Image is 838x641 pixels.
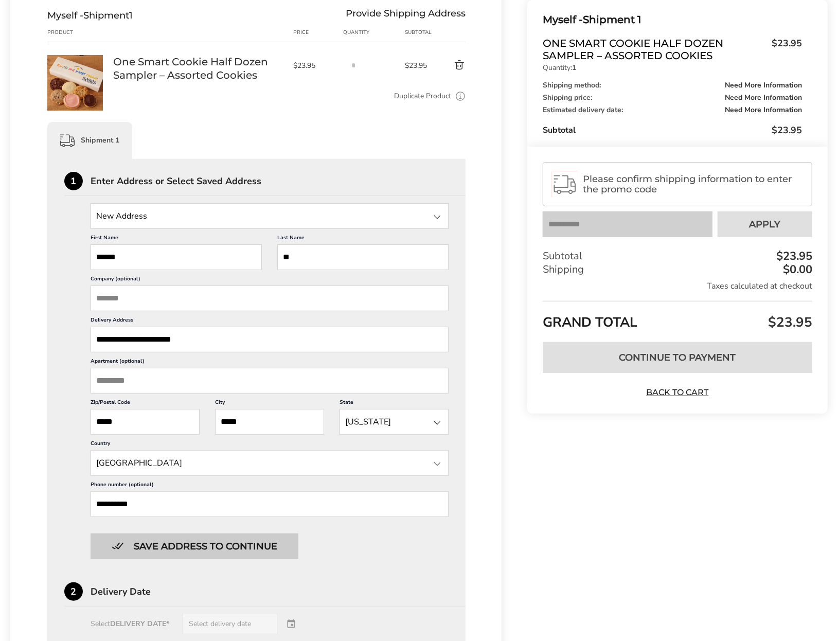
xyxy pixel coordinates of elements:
div: Shipping method: [543,82,802,89]
span: $23.95 [766,37,802,59]
a: One Smart Cookie Half Dozen Sampler – Assorted Cookies [113,55,283,82]
span: $23.95 [405,61,433,70]
span: Need More Information [725,82,802,89]
span: One Smart Cookie Half Dozen Sampler – Assorted Cookies [543,37,766,62]
div: Shipment 1 [47,122,132,159]
a: Back to Cart [641,387,714,398]
label: City [215,399,324,409]
span: 1 [129,10,133,21]
div: $23.95 [774,251,812,262]
div: Enter Address or Select Saved Address [91,176,466,186]
input: City [215,409,324,435]
input: Company [91,286,449,311]
input: First Name [91,244,262,270]
div: GRAND TOTAL [543,301,812,334]
label: Phone number (optional) [91,481,449,491]
img: One Smart Cookie Half Dozen Sampler – Assorted Cookies [47,55,103,111]
div: Quantity [343,28,405,37]
a: Duplicate Product [394,91,451,102]
div: Taxes calculated at checkout [543,280,812,292]
label: Company (optional) [91,275,449,286]
div: 2 [64,582,83,601]
strong: 1 [572,63,576,73]
label: Last Name [277,234,449,244]
span: $23.95 [765,313,812,331]
span: Myself - [47,10,83,21]
div: Shipping price: [543,94,802,101]
div: Estimated delivery date: [543,106,802,114]
span: Need More Information [725,94,802,101]
label: Country [91,440,449,450]
div: Subtotal [405,28,433,37]
div: Shipping [543,263,812,276]
div: Price [294,28,343,37]
input: Quantity input [343,55,364,76]
button: Apply [718,211,812,237]
span: Please confirm shipping information to enter the promo code [583,174,803,194]
span: Need More Information [725,106,802,114]
a: One Smart Cookie Half Dozen Sampler – Assorted Cookies [47,55,103,64]
input: Apartment [91,368,449,394]
div: $0.00 [780,264,812,275]
button: Continue to Payment [543,342,812,373]
a: One Smart Cookie Half Dozen Sampler – Assorted Cookies$23.95 [543,37,802,62]
span: $23.95 [772,124,802,136]
div: Delivery Date [91,587,466,596]
span: Apply [750,220,781,229]
div: Provide Shipping Address [346,10,466,21]
label: First Name [91,234,262,244]
input: Delivery Address [91,327,449,352]
input: State [91,450,449,476]
label: Apartment (optional) [91,358,449,368]
div: Product [47,28,113,37]
button: Delete product [432,59,466,72]
input: State [340,409,449,435]
div: Subtotal [543,124,802,136]
div: 1 [64,172,83,190]
input: State [91,203,449,229]
input: ZIP [91,409,200,435]
input: Last Name [277,244,449,270]
label: State [340,399,449,409]
label: Zip/Postal Code [91,399,200,409]
div: Subtotal [543,250,812,263]
span: $23.95 [294,61,338,70]
div: Shipment 1 [543,11,802,28]
div: Shipment [47,10,133,21]
span: Myself - [543,13,583,26]
button: Button save address [91,533,298,559]
p: Quantity: [543,64,802,72]
label: Delivery Address [91,316,449,327]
